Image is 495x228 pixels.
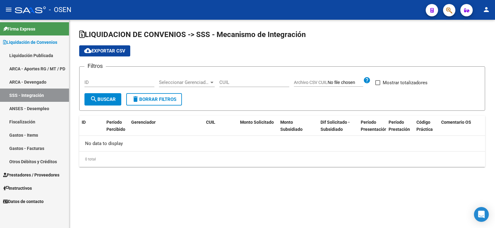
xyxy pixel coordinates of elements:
[90,97,116,102] span: Buscar
[131,120,156,125] span: Gerenciador
[3,198,44,205] span: Datos de contacto
[474,207,489,222] div: Open Intercom Messenger
[126,93,182,106] button: Borrar Filtros
[104,116,129,143] datatable-header-cell: Período Percibido
[90,95,97,103] mat-icon: search
[383,79,428,86] span: Mostrar totalizadores
[206,120,215,125] span: CUIL
[416,120,433,132] span: Código Práctica
[483,6,490,13] mat-icon: person
[318,116,358,143] datatable-header-cell: Dif Solicitado - Subsidiado
[79,116,104,143] datatable-header-cell: ID
[3,26,35,32] span: Firma Express
[49,3,71,17] span: - OSEN
[132,95,139,103] mat-icon: delete
[441,120,471,125] span: Comentario OS
[358,116,386,143] datatable-header-cell: Período Presentación
[79,45,130,56] button: Exportar CSV
[240,120,274,125] span: Monto Solicitado
[106,120,125,132] span: Período Percibido
[79,136,485,151] div: No data to display
[82,120,86,125] span: ID
[414,116,439,143] datatable-header-cell: Código Práctica
[363,77,371,84] mat-icon: help
[386,116,414,143] datatable-header-cell: Período Prestación
[132,97,176,102] span: Borrar Filtros
[84,93,121,106] button: Buscar
[84,47,92,54] mat-icon: cloud_download
[5,6,12,13] mat-icon: menu
[3,185,32,192] span: Instructivos
[79,30,306,39] span: LIQUIDACION DE CONVENIOS -> SSS - Mecanismo de Integración
[3,39,57,46] span: Liquidación de Convenios
[280,120,303,132] span: Monto Subsidiado
[79,151,485,167] div: 0 total
[238,116,278,143] datatable-header-cell: Monto Solicitado
[159,80,209,85] span: Seleccionar Gerenciador
[328,80,363,85] input: Archivo CSV CUIL
[84,62,106,70] h3: Filtros
[294,80,328,85] span: Archivo CSV CUIL
[84,48,125,54] span: Exportar CSV
[389,120,410,132] span: Período Prestación
[3,172,59,178] span: Prestadores / Proveedores
[129,116,204,143] datatable-header-cell: Gerenciador
[204,116,238,143] datatable-header-cell: CUIL
[321,120,350,132] span: Dif Solicitado - Subsidiado
[439,116,485,143] datatable-header-cell: Comentario OS
[361,120,387,132] span: Período Presentación
[278,116,318,143] datatable-header-cell: Monto Subsidiado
